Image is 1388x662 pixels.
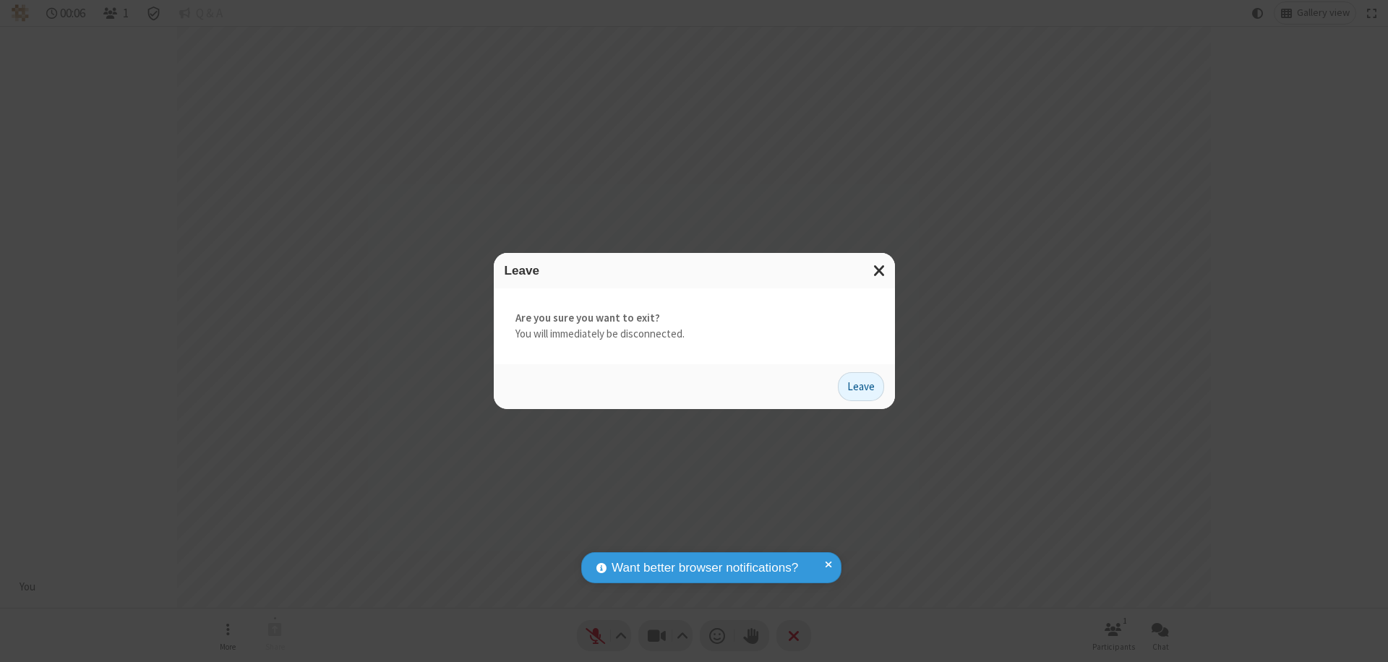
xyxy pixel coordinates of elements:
span: Want better browser notifications? [612,559,798,577]
strong: Are you sure you want to exit? [515,310,873,327]
button: Leave [838,372,884,401]
button: Close modal [865,253,895,288]
h3: Leave [505,264,884,278]
div: You will immediately be disconnected. [494,288,895,364]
